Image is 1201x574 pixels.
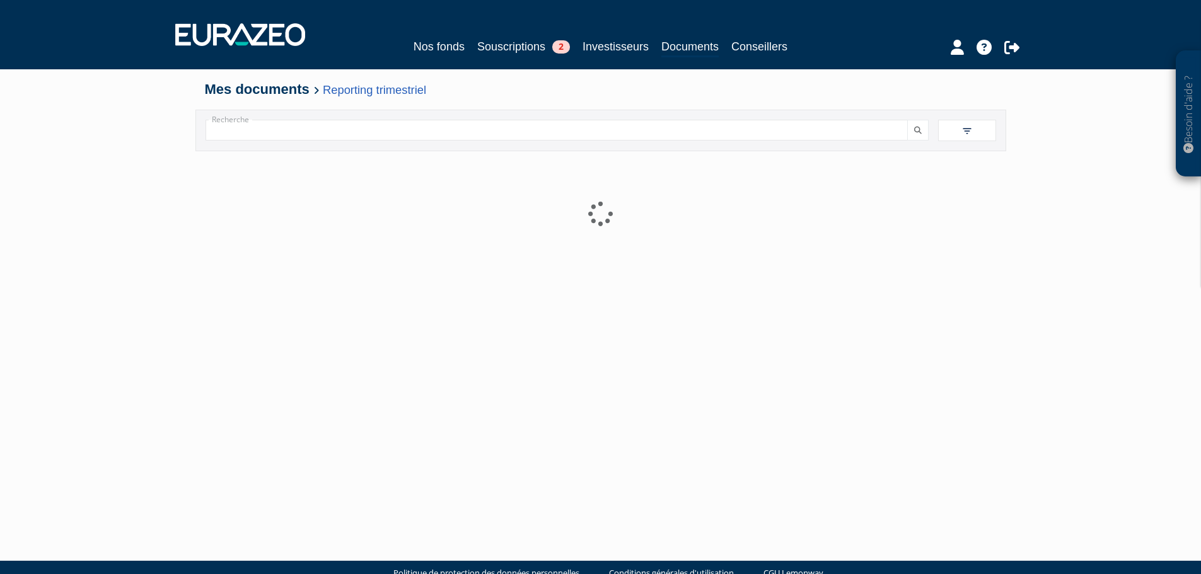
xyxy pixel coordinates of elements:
h4: Mes documents [205,82,997,97]
input: Recherche [206,120,908,141]
p: Besoin d'aide ? [1181,57,1196,171]
a: Investisseurs [583,38,649,55]
a: Conseillers [731,38,787,55]
img: 1732889491-logotype_eurazeo_blanc_rvb.png [175,23,305,46]
img: filter.svg [961,125,973,137]
span: 2 [552,40,570,54]
a: Documents [661,38,719,57]
a: Nos fonds [414,38,465,55]
a: Reporting trimestriel [323,83,426,96]
a: Souscriptions2 [477,38,570,55]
